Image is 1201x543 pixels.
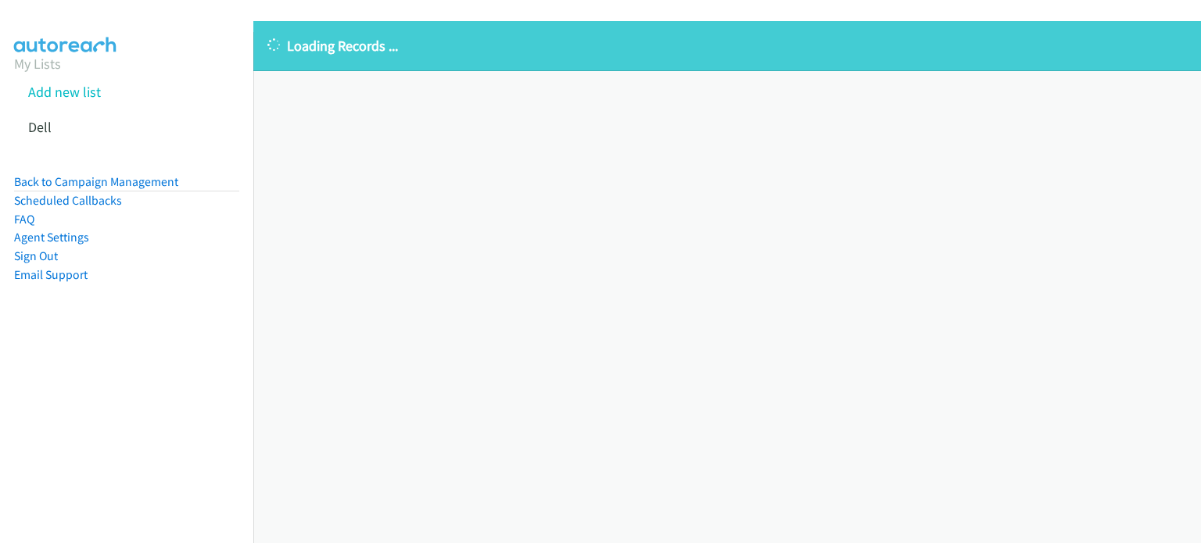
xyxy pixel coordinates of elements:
[267,35,1187,56] p: Loading Records ...
[14,55,61,73] a: My Lists
[28,118,52,136] a: Dell
[28,83,101,101] a: Add new list
[14,193,122,208] a: Scheduled Callbacks
[14,230,89,245] a: Agent Settings
[14,267,88,282] a: Email Support
[14,212,34,227] a: FAQ
[14,174,178,189] a: Back to Campaign Management
[14,248,58,263] a: Sign Out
